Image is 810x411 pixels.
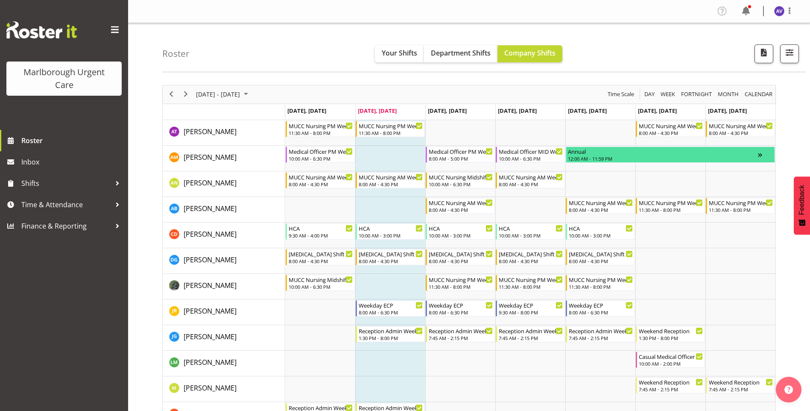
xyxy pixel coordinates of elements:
div: 11:30 AM - 8:00 PM [499,283,563,290]
div: Deo Garingalao"s event - Haemodialysis Shift Begin From Thursday, October 9, 2025 at 8:00:00 AM G... [496,249,565,265]
div: Jacinta Rangi"s event - Weekday ECP Begin From Wednesday, October 8, 2025 at 8:00:00 AM GMT+13:00... [426,300,495,317]
div: 10:00 AM - 6:30 PM [289,155,353,162]
td: Alexandra Madigan resource [163,146,285,171]
span: [DATE], [DATE] [358,107,397,114]
div: 1:30 PM - 8:00 PM [639,335,703,341]
div: 10:00 AM - 6:30 PM [429,181,493,188]
a: [PERSON_NAME] [184,203,237,214]
div: previous period [164,85,178,103]
button: Time Scale [606,89,636,100]
span: Shifts [21,177,111,190]
div: 7:45 AM - 2:15 PM [429,335,493,341]
div: Jacinta Rangi"s event - Weekday ECP Begin From Thursday, October 9, 2025 at 9:30:00 AM GMT+13:00 ... [496,300,565,317]
div: Josephine Godinez"s event - Reception Admin Weekday AM Begin From Wednesday, October 8, 2025 at 7... [426,326,495,342]
span: [DATE] - [DATE] [195,89,241,100]
span: [PERSON_NAME] [184,332,237,341]
a: [PERSON_NAME] [184,229,237,239]
div: MUCC Nursing PM Weekday [359,121,423,130]
span: Week [660,89,676,100]
div: Margie Vuto"s event - Weekend Reception Begin From Saturday, October 11, 2025 at 7:45:00 AM GMT+1... [636,377,705,393]
div: Gloria Varghese"s event - MUCC Nursing PM Weekday Begin From Friday, October 10, 2025 at 11:30:00... [566,275,635,291]
div: Weekday ECP [359,301,423,309]
div: 8:00 AM - 4:30 PM [429,258,493,264]
div: Jacinta Rangi"s event - Weekday ECP Begin From Tuesday, October 7, 2025 at 8:00:00 AM GMT+13:00 E... [356,300,425,317]
div: 10:00 AM - 2:00 PM [639,360,703,367]
div: Deo Garingalao"s event - Haemodialysis Shift Begin From Friday, October 10, 2025 at 8:00:00 AM GM... [566,249,635,265]
button: Feedback - Show survey [794,176,810,235]
div: 8:00 AM - 4:30 PM [709,129,773,136]
div: Cordelia Davies"s event - HCA Begin From Thursday, October 9, 2025 at 10:00:00 AM GMT+13:00 Ends ... [496,223,565,240]
button: Next [180,89,192,100]
span: [PERSON_NAME] [184,383,237,393]
div: HCA [499,224,563,232]
img: help-xxl-2.png [784,385,793,394]
div: Alysia Newman-Woods"s event - MUCC Nursing AM Weekday Begin From Thursday, October 9, 2025 at 8:0... [496,172,565,188]
div: Reception Admin Weekday AM [429,326,493,335]
span: [PERSON_NAME] [184,204,237,213]
div: Andrew Brooks"s event - MUCC Nursing AM Weekday Begin From Friday, October 10, 2025 at 8:00:00 AM... [566,198,635,214]
div: HCA [569,224,633,232]
div: Alexandra Madigan"s event - Medical Officer MID Weekday Begin From Thursday, October 9, 2025 at 1... [496,147,565,163]
div: Medical Officer PM Weekday [289,147,353,156]
div: 12:00 AM - 11:59 PM [568,155,758,162]
div: 10:00 AM - 3:00 PM [499,232,563,239]
div: 10:00 AM - 3:00 PM [569,232,633,239]
a: [PERSON_NAME] [184,152,237,162]
div: [MEDICAL_DATA] Shift [359,250,423,258]
div: 8:00 AM - 6:30 PM [569,309,633,316]
button: Download a PDF of the roster according to the set date range. [754,44,773,63]
td: Agnes Tyson resource [163,120,285,146]
td: Jacinta Rangi resource [163,299,285,325]
div: HCA [359,224,423,232]
div: 10:00 AM - 3:00 PM [429,232,493,239]
div: Alysia Newman-Woods"s event - MUCC Nursing Midshift Begin From Wednesday, October 8, 2025 at 10:0... [426,172,495,188]
div: Gloria Varghese"s event - MUCC Nursing Midshift Begin From Monday, October 6, 2025 at 10:00:00 AM... [286,275,355,291]
button: Timeline Day [643,89,656,100]
div: 1:30 PM - 8:00 PM [359,335,423,341]
button: Department Shifts [424,45,497,62]
div: Cordelia Davies"s event - HCA Begin From Tuesday, October 7, 2025 at 10:00:00 AM GMT+13:00 Ends A... [356,223,425,240]
span: Time Scale [607,89,635,100]
div: Alexandra Madigan"s event - Medical Officer PM Weekday Begin From Monday, October 6, 2025 at 10:0... [286,147,355,163]
div: 9:30 AM - 8:00 PM [499,309,563,316]
span: Roster [21,134,124,147]
div: Weekend Reception [639,326,703,335]
div: Alexandra Madigan"s event - Medical Officer PM Weekday Begin From Wednesday, October 8, 2025 at 8... [426,147,495,163]
td: Cordelia Davies resource [163,223,285,248]
div: Cordelia Davies"s event - HCA Begin From Monday, October 6, 2025 at 9:30:00 AM GMT+13:00 Ends At ... [286,223,355,240]
td: Margie Vuto resource [163,376,285,402]
div: 8:00 AM - 4:30 PM [569,258,633,264]
a: [PERSON_NAME] [184,178,237,188]
h4: Roster [162,49,190,59]
div: 8:00 AM - 4:30 PM [289,181,353,188]
div: 7:45 AM - 2:15 PM [569,335,633,341]
div: Gloria Varghese"s event - MUCC Nursing PM Weekday Begin From Thursday, October 9, 2025 at 11:30:0... [496,275,565,291]
span: [DATE], [DATE] [428,107,467,114]
div: 11:30 AM - 8:00 PM [429,283,493,290]
div: Medical Officer MID Weekday [499,147,563,156]
div: MUCC Nursing PM Weekends [709,198,773,207]
div: Josephine Godinez"s event - Reception Admin Weekday AM Begin From Friday, October 10, 2025 at 7:4... [566,326,635,342]
div: 8:00 AM - 4:30 PM [359,181,423,188]
div: Cordelia Davies"s event - HCA Begin From Wednesday, October 8, 2025 at 10:00:00 AM GMT+13:00 Ends... [426,223,495,240]
span: [DATE], [DATE] [708,107,747,114]
div: Cordelia Davies"s event - HCA Begin From Friday, October 10, 2025 at 10:00:00 AM GMT+13:00 Ends A... [566,223,635,240]
span: Department Shifts [431,48,491,58]
td: Josephine Godinez resource [163,325,285,351]
span: Finance & Reporting [21,220,111,232]
td: Luqman Mohd Jani resource [163,351,285,376]
div: Agnes Tyson"s event - MUCC Nursing PM Weekday Begin From Tuesday, October 7, 2025 at 11:30:00 AM ... [356,121,425,137]
div: 7:45 AM - 2:15 PM [499,335,563,341]
div: 7:45 AM - 2:15 PM [639,386,703,393]
div: 11:30 AM - 8:00 PM [709,206,773,213]
div: Andrew Brooks"s event - MUCC Nursing AM Weekday Begin From Wednesday, October 8, 2025 at 8:00:00 ... [426,198,495,214]
button: Fortnight [680,89,714,100]
button: Filter Shifts [780,44,799,63]
a: [PERSON_NAME] [184,280,237,291]
span: [PERSON_NAME] [184,306,237,316]
div: MUCC Nursing PM Weekday [569,275,633,284]
a: [PERSON_NAME] [184,383,237,393]
td: Andrew Brooks resource [163,197,285,223]
div: Luqman Mohd Jani"s event - Casual Medical Officer Weekend Begin From Saturday, October 11, 2025 a... [636,352,705,368]
div: MUCC Nursing AM Weekday [289,173,353,181]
